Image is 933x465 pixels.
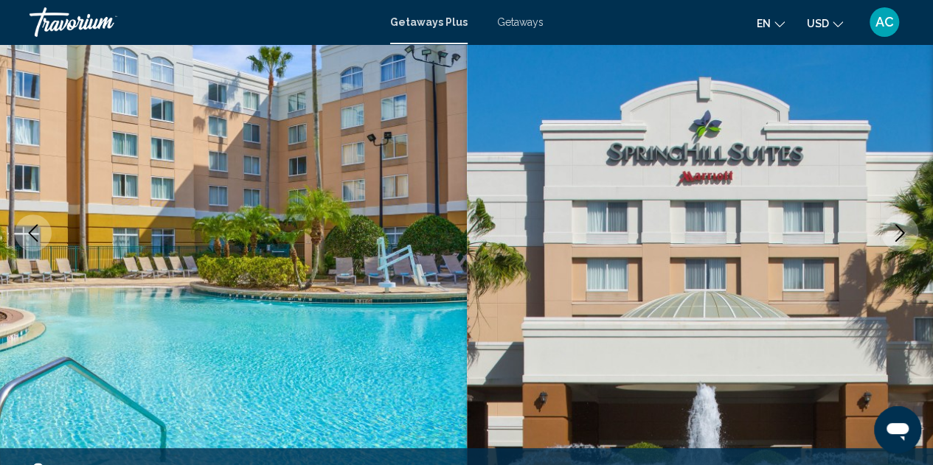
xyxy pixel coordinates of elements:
[497,16,544,28] a: Getaways
[390,16,468,28] a: Getaways Plus
[865,7,903,38] button: User Menu
[881,214,918,251] button: Next image
[807,13,843,34] button: Change currency
[875,15,894,29] span: AC
[757,18,771,29] span: en
[15,214,52,251] button: Previous image
[757,13,785,34] button: Change language
[30,7,375,37] a: Travorium
[807,18,829,29] span: USD
[874,406,921,453] iframe: Button to launch messaging window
